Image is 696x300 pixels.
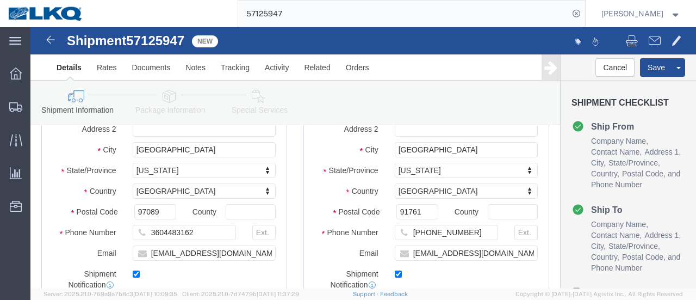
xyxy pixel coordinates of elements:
span: [DATE] 11:37:29 [257,291,299,297]
input: Search for shipment number, reference number [238,1,569,27]
button: [PERSON_NAME] [601,7,681,20]
span: Marc Metzger [601,8,663,20]
a: Support [353,291,380,297]
a: Feedback [380,291,408,297]
span: Copyright © [DATE]-[DATE] Agistix Inc., All Rights Reserved [515,290,683,299]
span: [DATE] 10:09:35 [133,291,177,297]
span: Client: 2025.21.0-7d7479b [182,291,299,297]
span: Server: 2025.21.0-769a9a7b8c3 [43,291,177,297]
img: logo [8,5,84,22]
iframe: FS Legacy Container [30,27,696,289]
